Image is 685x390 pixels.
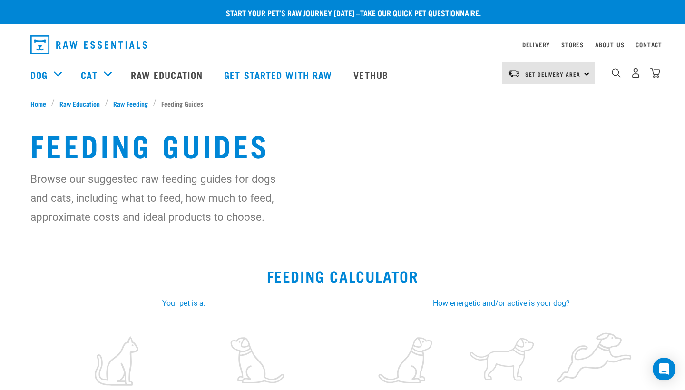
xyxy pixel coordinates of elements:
[30,35,147,54] img: Raw Essentials Logo
[508,69,520,78] img: van-moving.png
[55,98,105,108] a: Raw Education
[30,127,655,162] h1: Feeding Guides
[113,98,148,108] span: Raw Feeding
[631,68,641,78] img: user.png
[11,267,674,284] h2: Feeding Calculator
[30,169,280,226] p: Browse our suggested raw feeding guides for dogs and cats, including what to feed, how much to fe...
[30,68,48,82] a: Dog
[36,298,331,309] label: Your pet is a:
[30,98,655,108] nav: breadcrumbs
[108,98,153,108] a: Raw Feeding
[650,68,660,78] img: home-icon@2x.png
[653,358,675,380] div: Open Intercom Messenger
[81,68,97,82] a: Cat
[30,98,46,108] span: Home
[636,43,662,46] a: Contact
[354,298,649,309] label: How energetic and/or active is your dog?
[23,31,662,58] nav: dropdown navigation
[121,56,215,94] a: Raw Education
[59,98,100,108] span: Raw Education
[595,43,624,46] a: About Us
[522,43,550,46] a: Delivery
[525,72,580,76] span: Set Delivery Area
[30,98,51,108] a: Home
[612,68,621,78] img: home-icon-1@2x.png
[561,43,584,46] a: Stores
[344,56,400,94] a: Vethub
[360,10,481,15] a: take our quick pet questionnaire.
[215,56,344,94] a: Get started with Raw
